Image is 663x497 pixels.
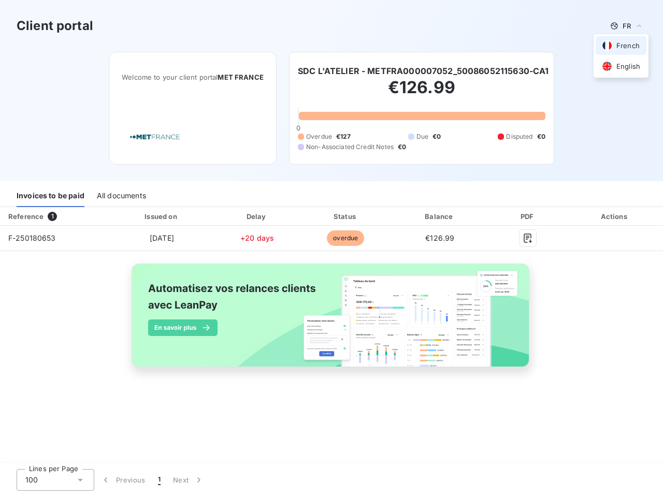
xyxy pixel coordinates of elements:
[393,211,487,222] div: Balance
[158,475,161,485] span: 1
[48,212,57,221] span: 1
[623,22,631,30] span: FR
[298,65,549,77] h6: SDC L'ATELIER - METFRA000007052_50086052115630-CA1
[150,233,174,242] span: [DATE]
[216,211,298,222] div: Delay
[17,17,93,35] h3: Client portal
[240,233,274,242] span: +20 days
[218,73,264,81] span: MET FRANCE
[616,41,640,51] span: French
[306,132,332,141] span: Overdue
[616,62,640,71] span: English
[97,185,146,207] div: All documents
[122,73,264,81] span: Welcome to your client portal
[336,132,351,141] span: €127
[8,212,44,221] div: Reference
[112,211,212,222] div: Issued on
[152,469,167,491] button: 1
[122,257,541,385] img: banner
[416,132,428,141] span: Due
[306,142,394,152] span: Non-Associated Credit Notes
[433,132,441,141] span: €0
[537,132,545,141] span: €0
[122,122,188,152] img: Company logo
[327,230,364,246] span: overdue
[94,469,152,491] button: Previous
[506,132,532,141] span: Disputed
[17,185,84,207] div: Invoices to be paid
[167,469,210,491] button: Next
[302,211,388,222] div: Status
[425,233,454,242] span: €126.99
[296,124,300,132] span: 0
[8,233,56,242] span: F-250180653
[491,211,565,222] div: PDF
[25,475,38,485] span: 100
[398,142,406,152] span: €0
[569,211,661,222] div: Actions
[298,77,545,108] h2: €126.99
